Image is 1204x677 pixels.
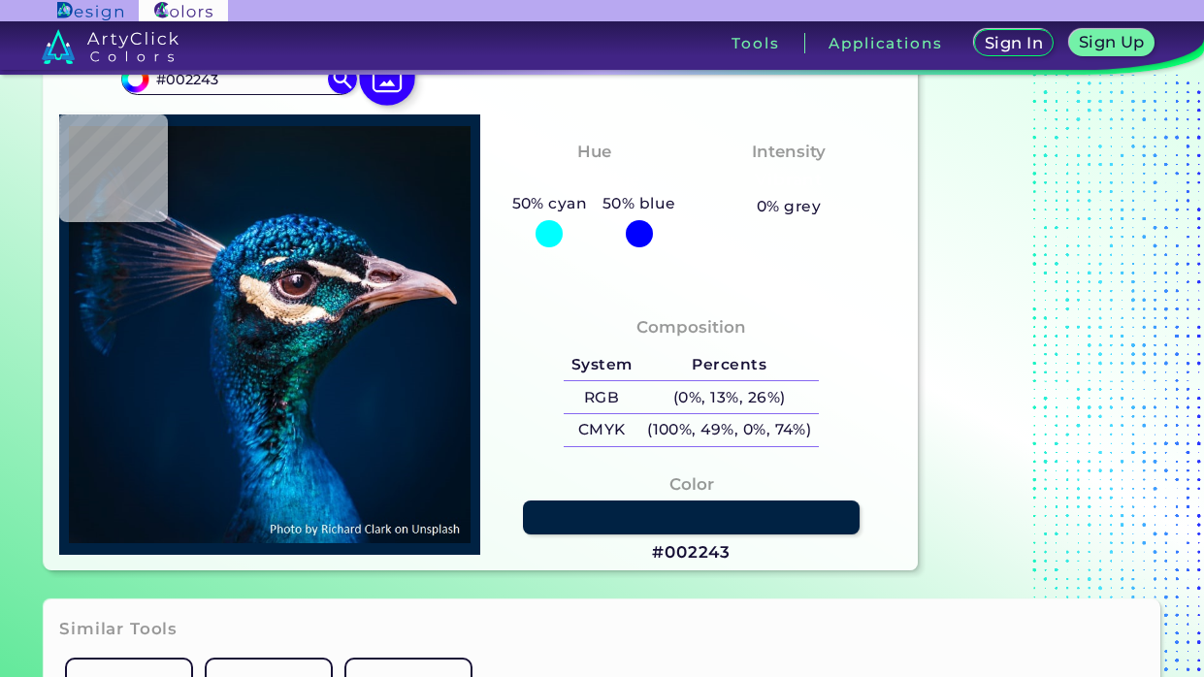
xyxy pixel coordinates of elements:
[328,64,357,93] img: icon search
[757,194,821,219] h5: 0% grey
[636,313,746,341] h4: Composition
[747,169,831,192] h3: Vibrant
[538,169,648,192] h3: Cyan-Blue
[69,124,471,545] img: img_pavlin.jpg
[639,414,819,446] h5: (100%, 49%, 0%, 74%)
[829,36,942,50] h3: Applications
[564,414,639,446] h5: CMYK
[669,470,714,499] h4: Color
[652,541,731,564] h3: #002243
[639,381,819,413] h5: (0%, 13%, 26%)
[577,138,611,166] h4: Hue
[1078,34,1146,50] h5: Sign Up
[639,349,819,381] h5: Percents
[57,2,122,20] img: ArtyClick Design logo
[595,191,683,216] h5: 50% blue
[732,36,779,50] h3: Tools
[504,191,595,216] h5: 50% cyan
[984,35,1044,51] h5: Sign In
[564,349,639,381] h5: System
[42,29,179,64] img: logo_artyclick_colors_white.svg
[360,49,416,106] img: icon picture
[973,29,1055,57] a: Sign In
[59,618,178,641] h3: Similar Tools
[1068,29,1155,57] a: Sign Up
[564,381,639,413] h5: RGB
[752,138,826,166] h4: Intensity
[148,66,329,92] input: type color..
